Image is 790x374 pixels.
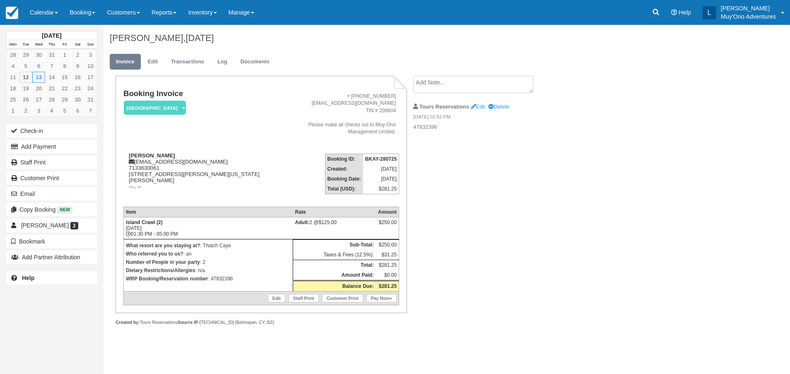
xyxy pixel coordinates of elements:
[123,152,276,200] div: [EMAIL_ADDRESS][DOMAIN_NAME] 7133630061 [STREET_ADDRESS][PERSON_NAME][US_STATE][PERSON_NAME] ---, --
[57,206,72,213] span: New
[71,40,84,49] th: Sat
[419,104,469,110] strong: Tours Reservations
[293,250,376,260] td: Taxes & Fees (12.5%):
[293,281,376,292] th: Balance Due:
[126,250,291,258] p: : an
[110,54,141,70] a: Invoice
[279,93,396,135] address: + [PHONE_NUMBER] [EMAIL_ADDRESS][DOMAIN_NAME] TIN # 206604 Please make all checks out to Muy-Ono ...
[7,60,19,72] a: 4
[413,123,553,131] p: 47832396
[6,219,97,232] a: [PERSON_NAME] 2
[7,49,19,60] a: 28
[126,251,183,257] strong: Who referred you to us?
[123,89,276,98] h1: Booking Invoice
[6,235,97,248] button: Bookmark
[19,72,32,83] a: 12
[185,33,214,43] span: [DATE]
[45,94,58,105] a: 28
[7,83,19,94] a: 18
[71,83,84,94] a: 23
[363,174,399,184] td: [DATE]
[318,220,336,225] span: $125.00
[293,217,376,239] td: 2 @
[322,294,363,302] a: Customer Print
[268,294,285,302] a: Edit
[58,49,71,60] a: 1
[71,72,84,83] a: 16
[110,33,690,43] h1: [PERSON_NAME],
[58,72,71,83] a: 15
[211,54,234,70] a: Log
[32,105,45,116] a: 3
[6,156,97,169] a: Staff Print
[325,154,363,164] th: Booking ID:
[58,60,71,72] a: 8
[71,49,84,60] a: 2
[84,60,97,72] a: 10
[6,171,97,185] a: Customer Print
[376,270,399,281] td: $0.00
[366,294,397,302] a: Pay Now
[178,320,200,325] strong: Source IP:
[142,54,164,70] a: Edit
[376,260,399,270] td: $281.25
[126,243,200,249] strong: What resort are you staying at?
[32,60,45,72] a: 6
[84,83,97,94] a: 24
[58,94,71,105] a: 29
[6,187,97,200] button: Email
[123,207,293,217] th: Item
[126,241,291,250] p: : Thatch Caye
[123,100,183,116] a: [GEOGRAPHIC_DATA]
[45,72,58,83] a: 14
[19,83,32,94] a: 19
[45,40,58,49] th: Thu
[293,270,376,281] th: Amount Paid:
[45,49,58,60] a: 31
[413,113,553,123] em: [DATE] 02:52 PM
[165,54,210,70] a: Transactions
[45,105,58,116] a: 4
[703,6,716,19] div: L
[124,101,186,115] em: [GEOGRAPHIC_DATA]
[376,207,399,217] th: Amount
[293,207,376,217] th: Rate
[84,94,97,105] a: 31
[123,217,293,239] td: [DATE] 01:30 PM - 05:00 PM
[70,222,78,229] span: 2
[293,240,376,250] th: Sub-Total:
[721,12,776,21] p: Muy'Ono Adventures
[363,184,399,194] td: $281.25
[378,220,397,232] div: $250.00
[721,4,776,12] p: [PERSON_NAME]
[19,40,32,49] th: Tue
[58,40,71,49] th: Fri
[19,105,32,116] a: 2
[32,83,45,94] a: 20
[289,294,319,302] a: Staff Print
[293,260,376,270] th: Total:
[365,156,397,162] strong: BKAY-280725
[671,10,677,15] i: Help
[6,203,97,216] button: Copy Booking New
[325,174,363,184] th: Booking Date:
[42,32,61,39] strong: [DATE]
[58,105,71,116] a: 5
[6,251,97,264] button: Add Partner Attribution
[6,271,97,285] a: Help
[71,60,84,72] a: 9
[126,266,291,275] p: : n/a
[45,60,58,72] a: 7
[126,258,291,266] p: : 2
[19,49,32,60] a: 29
[32,40,45,49] th: Wed
[84,72,97,83] a: 17
[19,60,32,72] a: 5
[126,268,195,273] strong: Dietary Restrictions/Allergies
[376,250,399,260] td: $31.25
[71,94,84,105] a: 30
[7,40,19,49] th: Mon
[32,94,45,105] a: 27
[471,104,485,110] a: Edit
[71,105,84,116] a: 6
